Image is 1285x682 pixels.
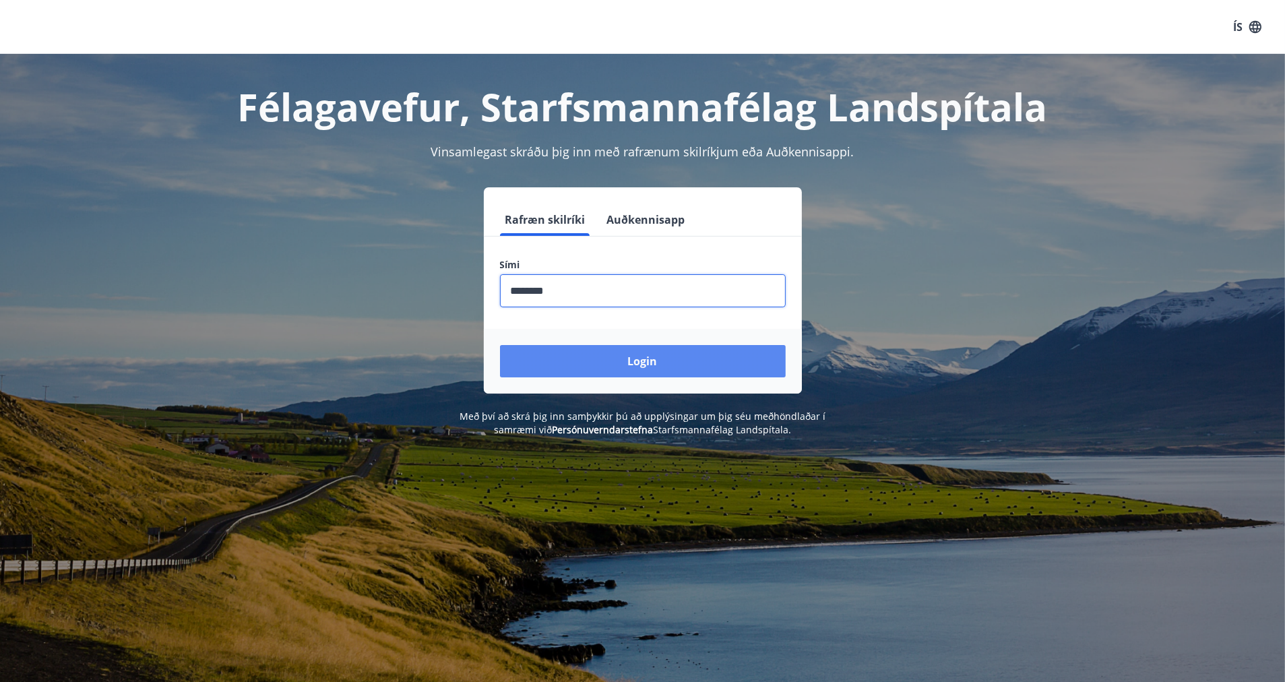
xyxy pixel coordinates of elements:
span: Vinsamlegast skráðu þig inn með rafrænum skilríkjum eða Auðkennisappi. [431,144,854,160]
button: Login [500,345,786,377]
button: Auðkennisapp [602,204,691,236]
a: Persónuverndarstefna [552,423,653,436]
span: Með því að skrá þig inn samþykkir þú að upplýsingar um þig séu meðhöndlaðar í samræmi við Starfsm... [460,410,825,436]
h1: Félagavefur, Starfsmannafélag Landspítala [174,81,1112,132]
label: Sími [500,258,786,272]
button: Rafræn skilríki [500,204,591,236]
button: ÍS [1226,15,1269,39]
